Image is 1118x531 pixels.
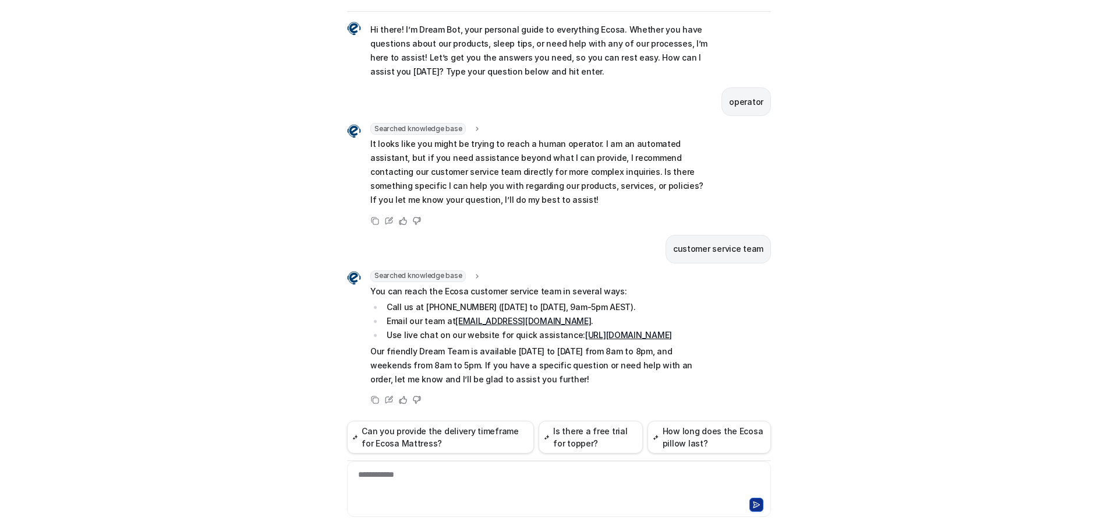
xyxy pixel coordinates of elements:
[383,328,711,342] li: Use live chat on our website for quick assistance:
[539,421,643,453] button: Is there a free trial for topper?
[455,316,591,326] a: [EMAIL_ADDRESS][DOMAIN_NAME]
[648,421,771,453] button: How long does the Ecosa pillow last?
[370,344,711,386] p: Our friendly Dream Team is available [DATE] to [DATE] from 8am to 8pm, and weekends from 8am to 5...
[370,284,711,298] p: You can reach the Ecosa customer service team in several ways:
[383,314,711,328] li: Email our team at .
[383,300,711,314] li: Call us at [PHONE_NUMBER] ([DATE] to [DATE], 9am-5pm AEST).
[370,123,466,135] span: Searched knowledge base
[347,421,534,453] button: Can you provide the delivery timeframe for Ecosa Mattress?
[585,330,672,340] a: [URL][DOMAIN_NAME]
[370,270,466,282] span: Searched knowledge base
[347,22,361,36] img: Widget
[370,23,711,79] p: Hi there! I’m Dream Bot, your personal guide to everything Ecosa. Whether you have questions abou...
[347,271,361,285] img: Widget
[347,124,361,138] img: Widget
[673,242,763,256] p: customer service team
[370,137,711,207] p: It looks like you might be trying to reach a human operator. I am an automated assistant, but if ...
[729,95,763,109] p: operator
